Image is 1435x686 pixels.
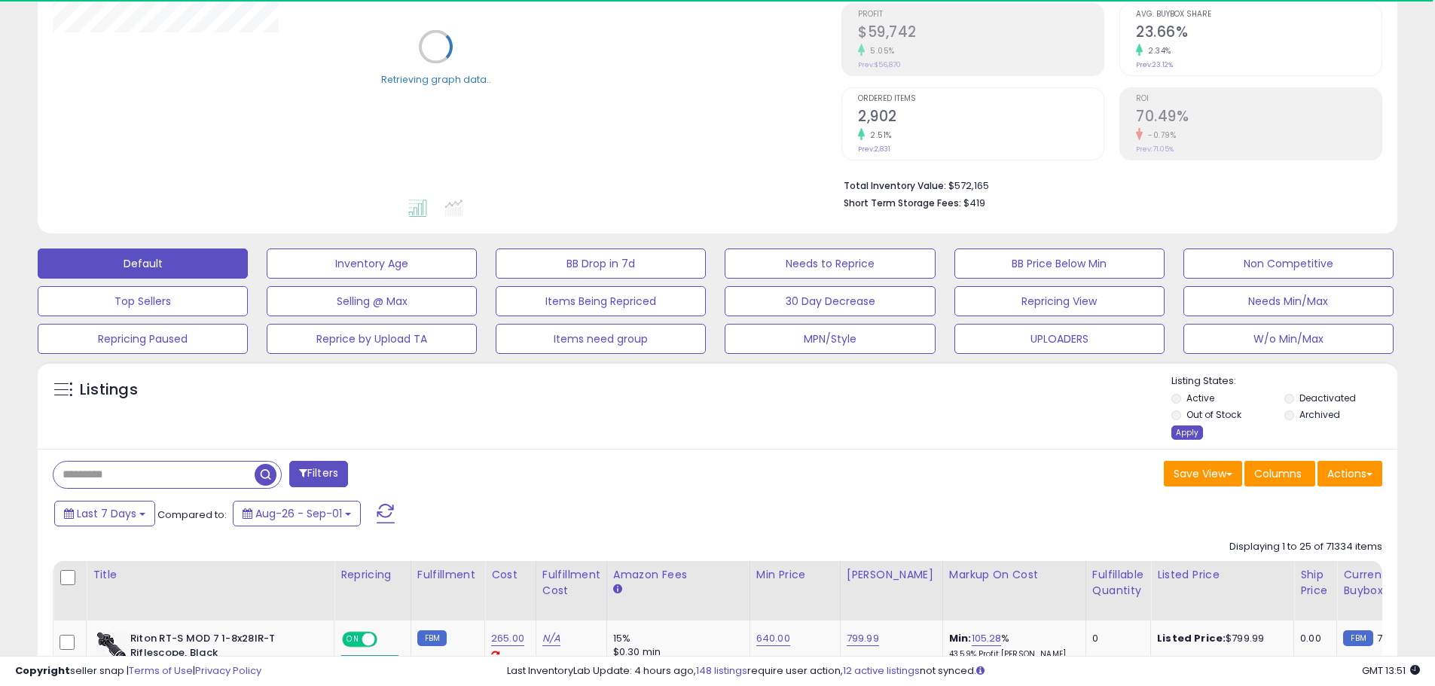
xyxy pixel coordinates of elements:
div: Retrieving graph data.. [381,72,491,86]
button: Last 7 Days [54,501,155,526]
span: Profit [858,11,1104,19]
button: Repricing Paused [38,324,248,354]
a: 799.99 [847,631,879,646]
div: Displaying 1 to 25 of 71334 items [1229,540,1382,554]
span: OFF [375,633,399,646]
button: Default [38,248,248,279]
div: [PERSON_NAME] [847,567,936,583]
a: 640.00 [756,631,790,646]
div: Fulfillable Quantity [1092,567,1144,599]
h2: 70.49% [1136,108,1382,128]
span: 799.99 [1377,631,1409,645]
h5: Listings [80,380,138,401]
span: 2025-09-9 13:51 GMT [1362,663,1420,678]
div: Listed Price [1157,567,1287,583]
strong: Copyright [15,663,70,678]
a: 148 listings [696,663,747,678]
small: Prev: $56,870 [858,60,901,69]
p: Listing States: [1171,374,1397,389]
small: FBM [1343,630,1372,646]
b: Riton RT-S MOD 7 1-8x28IR-T Riflescope, Black [130,632,313,663]
a: 12 active listings [843,663,920,678]
button: Repricing View [954,286,1165,316]
b: Short Term Storage Fees: [844,197,961,209]
span: Aug-26 - Sep-01 [255,506,342,521]
span: Columns [1254,466,1302,481]
div: Repricing [340,567,405,583]
div: Cost [491,567,530,583]
a: N/A [542,631,560,646]
button: Top Sellers [38,286,248,316]
button: Needs Min/Max [1183,286,1394,316]
button: 30 Day Decrease [725,286,935,316]
img: 418hPfOYIiL._SL40_.jpg [96,632,127,662]
small: Amazon Fees. [613,583,622,596]
button: Items need group [496,324,706,354]
b: Listed Price: [1157,631,1226,645]
small: Prev: 71.05% [1136,145,1174,154]
div: Markup on Cost [949,567,1079,583]
button: Items Being Repriced [496,286,706,316]
button: Columns [1244,461,1315,486]
div: Min Price [756,567,834,583]
div: seller snap | | [15,664,261,678]
button: Aug-26 - Sep-01 [233,501,361,526]
div: Current Buybox Price [1343,567,1421,599]
button: MPN/Style [725,324,935,354]
a: 105.28 [972,631,1002,646]
div: Amazon Fees [613,567,743,583]
small: FBM [417,630,447,646]
b: Total Inventory Value: [844,179,946,192]
h2: $59,742 [858,23,1104,44]
span: Last 7 Days [77,506,136,521]
small: 2.34% [1143,45,1171,56]
div: % [949,632,1074,660]
span: ROI [1136,95,1382,103]
button: Reprice by Upload TA [267,324,477,354]
div: Ship Price [1300,567,1330,599]
a: 265.00 [491,631,524,646]
button: Filters [289,461,348,487]
button: Needs to Reprice [725,248,935,279]
button: UPLOADERS [954,324,1165,354]
span: ON [343,633,362,646]
small: -0.79% [1143,130,1176,141]
label: Out of Stock [1186,408,1241,421]
button: Inventory Age [267,248,477,279]
label: Deactivated [1299,392,1356,404]
div: Fulfillment Cost [542,567,600,599]
h2: 2,902 [858,108,1104,128]
button: Actions [1317,461,1382,486]
small: Prev: 2,831 [858,145,890,154]
h2: 23.66% [1136,23,1382,44]
div: Apply [1171,425,1203,440]
button: W/o Min/Max [1183,324,1394,354]
span: Avg. Buybox Share [1136,11,1382,19]
small: 2.51% [865,130,892,141]
div: Last InventoryLab Update: 4 hours ago, require user action, not synced. [507,664,1420,678]
div: $799.99 [1157,632,1282,645]
div: 15% [613,632,738,645]
b: Min: [949,631,972,645]
div: 0 [1092,632,1139,645]
button: BB Price Below Min [954,248,1165,279]
a: Terms of Use [129,663,193,678]
li: $572,165 [844,175,1371,194]
div: Title [93,567,328,583]
span: $419 [963,196,985,210]
th: The percentage added to the cost of goods (COGS) that forms the calculator for Min & Max prices. [942,561,1085,620]
small: 5.05% [865,45,895,56]
small: Prev: 23.12% [1136,60,1173,69]
label: Archived [1299,408,1340,421]
button: BB Drop in 7d [496,248,706,279]
span: Ordered Items [858,95,1104,103]
a: Privacy Policy [195,663,261,678]
label: Active [1186,392,1214,404]
button: Selling @ Max [267,286,477,316]
span: Compared to: [157,508,227,522]
div: 0.00 [1300,632,1325,645]
button: Non Competitive [1183,248,1394,279]
div: Fulfillment [417,567,478,583]
button: Save View [1164,461,1242,486]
